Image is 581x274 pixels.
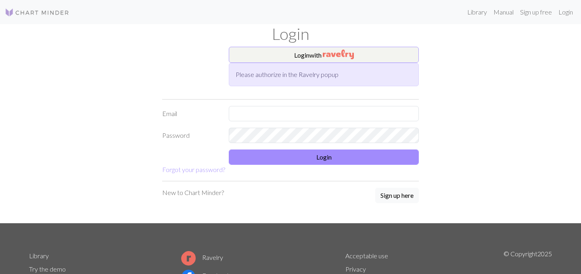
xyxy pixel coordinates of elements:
[157,128,224,143] label: Password
[345,265,366,273] a: Privacy
[24,24,557,44] h1: Login
[29,265,66,273] a: Try the demo
[490,4,517,20] a: Manual
[229,149,419,165] button: Login
[375,188,419,204] a: Sign up here
[323,50,354,59] img: Ravelry
[229,63,419,86] div: Please authorize in the Ravelry popup
[181,251,196,266] img: Ravelry logo
[157,106,224,121] label: Email
[5,8,69,17] img: Logo
[345,252,388,259] a: Acceptable use
[375,188,419,203] button: Sign up here
[181,253,223,261] a: Ravelry
[162,166,225,173] a: Forgot your password?
[464,4,490,20] a: Library
[229,47,419,63] button: Loginwith
[517,4,555,20] a: Sign up free
[162,188,224,197] p: New to Chart Minder?
[555,4,576,20] a: Login
[29,252,49,259] a: Library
